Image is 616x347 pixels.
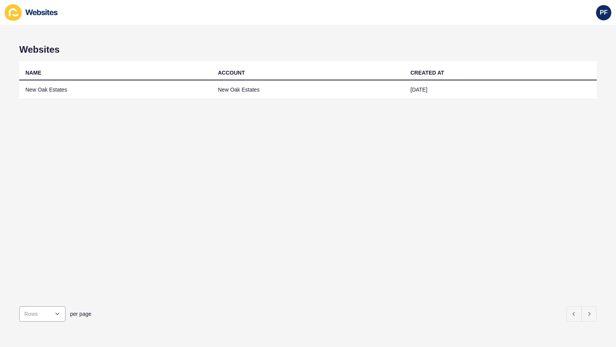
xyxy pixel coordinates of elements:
[70,310,91,318] span: per page
[19,306,65,322] div: open menu
[25,69,41,77] div: NAME
[218,69,245,77] div: ACCOUNT
[212,80,404,99] td: New Oak Estates
[19,44,597,55] h1: Websites
[404,80,597,99] td: [DATE]
[19,80,212,99] td: New Oak Estates
[410,69,444,77] div: CREATED AT
[600,9,608,17] span: PF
